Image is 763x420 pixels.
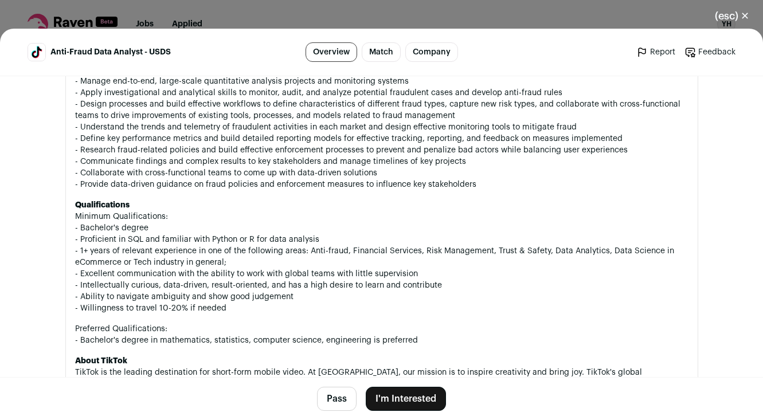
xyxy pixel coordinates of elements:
strong: Qualifications [75,201,130,209]
img: 4f647f012b339d19cb77a49d748a6d5c18c5e3d9155d65ba4186447a15ae78c9.jpg [28,44,45,61]
span: Anti-Fraud Data Analyst - USDS [50,46,171,58]
a: Report [636,46,675,58]
p: Responsibilities: - Manage end-to-end, large-scale quantitative analysis projects and monitoring ... [75,64,688,190]
button: Pass [317,387,357,411]
a: Overview [306,42,357,62]
p: Preferred Qualifications: - Bachelor's degree in mathematics, statistics, computer science, engin... [75,323,688,346]
p: TikTok is the leading destination for short-form mobile video. At [GEOGRAPHIC_DATA], our mission ... [75,355,688,401]
strong: About TikTok [75,357,127,365]
button: Close modal [701,3,763,29]
a: Company [405,42,458,62]
button: I'm Interested [366,387,446,411]
a: Match [362,42,401,62]
a: Feedback [684,46,735,58]
p: Minimum Qualifications: - Bachelor's degree - Proficient in SQL and familiar with Python or R for... [75,199,688,314]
